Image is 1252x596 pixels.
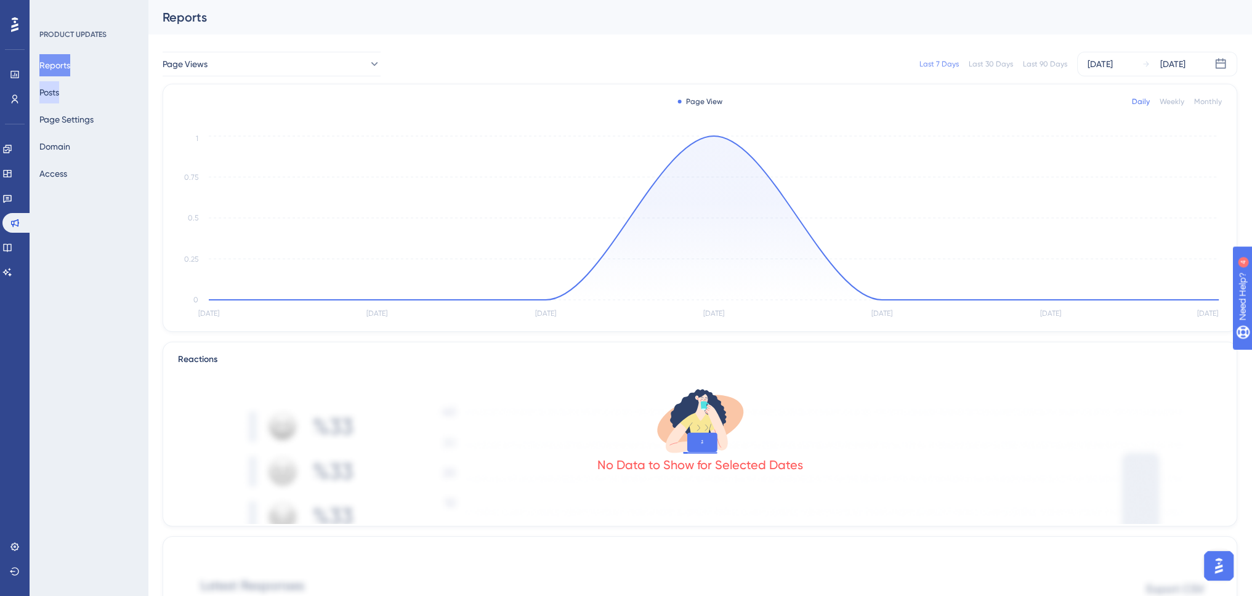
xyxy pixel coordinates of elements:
tspan: 1 [196,134,198,143]
span: Page Views [163,57,208,71]
div: Last 7 Days [919,59,959,69]
tspan: 0.25 [184,255,198,264]
button: Page Views [163,52,381,76]
div: Reports [163,9,1206,26]
div: [DATE] [1088,57,1113,71]
div: Weekly [1160,97,1184,107]
tspan: 0 [193,296,198,304]
tspan: 0.5 [188,214,198,222]
button: Posts [39,81,59,103]
tspan: [DATE] [366,309,387,318]
span: Need Help? [29,3,77,18]
button: Domain [39,135,70,158]
button: Access [39,163,67,185]
div: 4 [86,6,89,16]
iframe: UserGuiding AI Assistant Launcher [1200,547,1237,584]
tspan: [DATE] [703,309,724,318]
tspan: [DATE] [871,309,892,318]
tspan: 0.75 [184,173,198,182]
div: Last 90 Days [1023,59,1067,69]
tspan: [DATE] [198,309,219,318]
div: No Data to Show for Selected Dates [597,456,803,473]
div: Reactions [178,352,1222,367]
tspan: [DATE] [1197,309,1218,318]
tspan: [DATE] [1040,309,1061,318]
div: Daily [1132,97,1150,107]
div: PRODUCT UPDATES [39,30,107,39]
div: Monthly [1194,97,1222,107]
div: Page View [677,97,722,107]
div: Last 30 Days [969,59,1013,69]
div: [DATE] [1160,57,1185,71]
button: Page Settings [39,108,94,131]
tspan: [DATE] [535,309,556,318]
button: Reports [39,54,70,76]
